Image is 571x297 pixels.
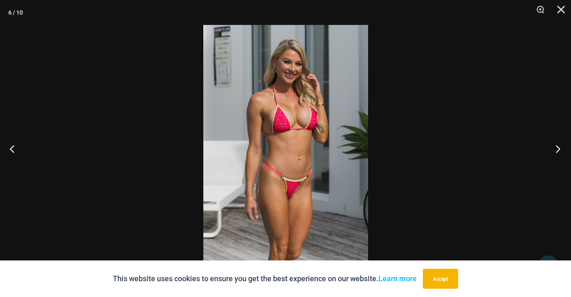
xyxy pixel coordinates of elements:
p: This website uses cookies to ensure you get the best experience on our website. [113,272,417,285]
button: Accept [423,269,458,289]
div: 6 / 10 [8,6,23,19]
a: Learn more [378,274,417,283]
img: Bubble Mesh Highlight Pink 309 Top 469 Thong 04 [203,25,368,272]
button: Next [540,128,571,169]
